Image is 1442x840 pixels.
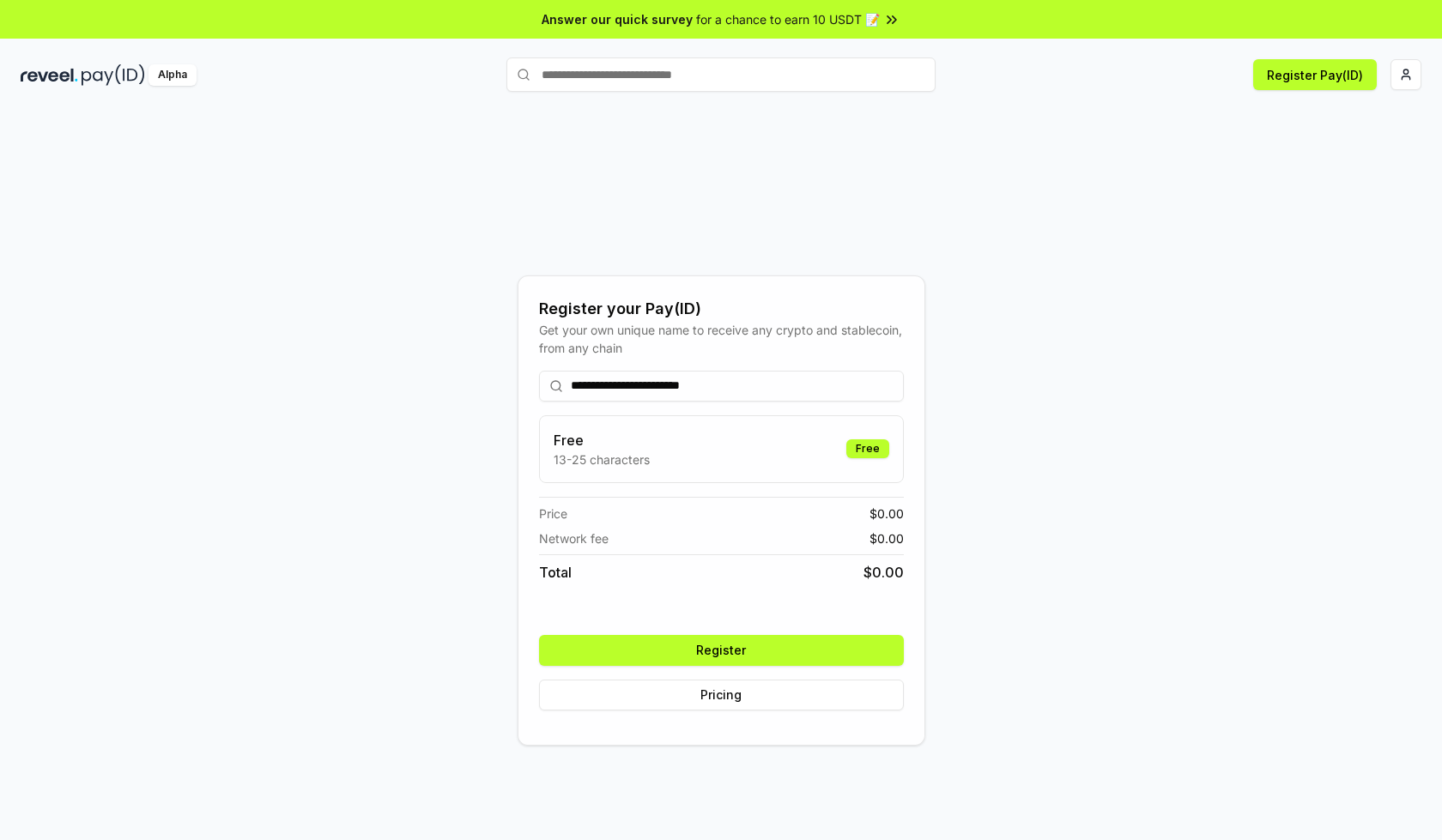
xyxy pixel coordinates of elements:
button: Pricing [539,680,904,710]
span: Answer our quick survey [542,10,693,28]
span: Price [539,505,567,523]
img: reveel_dark [21,64,78,86]
span: $ 0.00 [863,562,904,583]
button: Register [539,635,904,666]
div: Alpha [148,64,197,86]
div: Get your own unique name to receive any crypto and stablecoin, from any chain [539,321,904,357]
button: Register Pay(ID) [1253,59,1377,90]
span: $ 0.00 [869,529,904,547]
span: $ 0.00 [869,505,904,523]
h3: Free [554,430,650,450]
span: Network fee [539,529,609,547]
span: Total [539,562,572,583]
img: pay_id [82,64,145,86]
p: 13-25 characters [554,450,650,468]
span: for a chance to earn 10 USDT 📝 [696,10,880,28]
div: Free [846,439,889,458]
div: Register your Pay(ID) [539,297,904,321]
